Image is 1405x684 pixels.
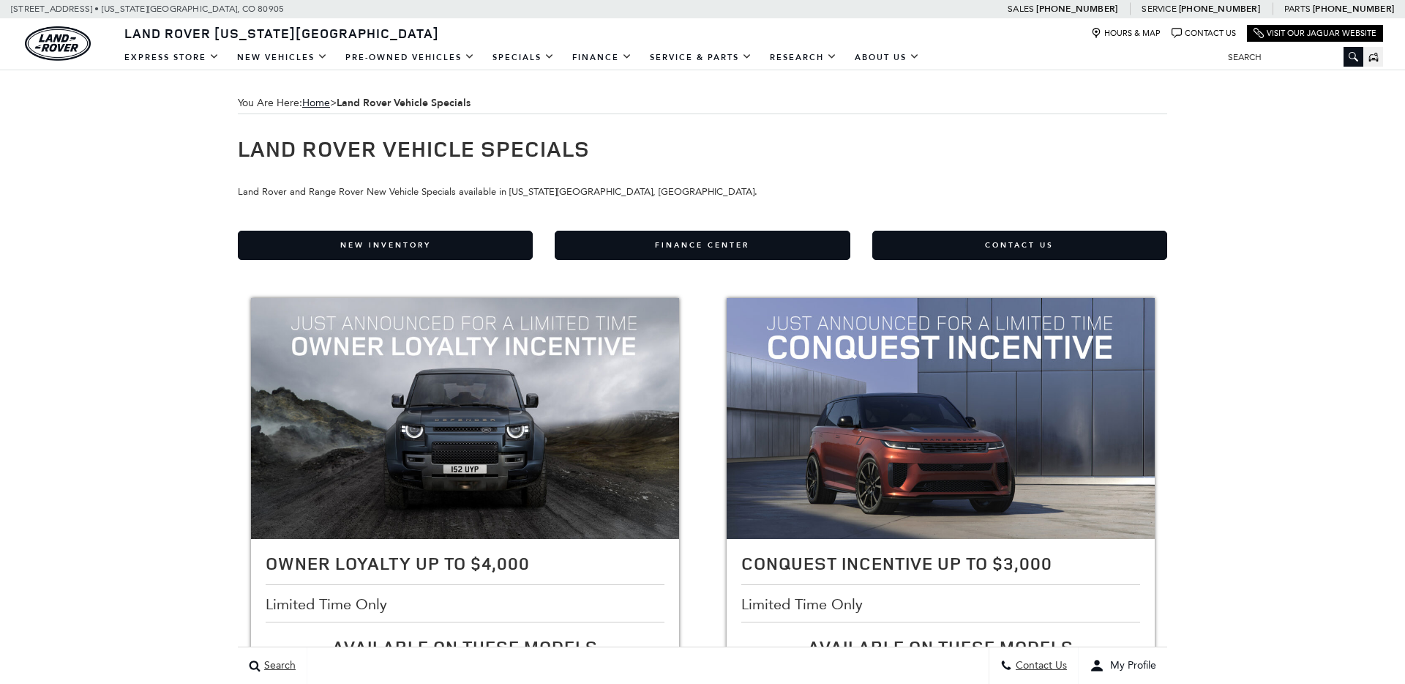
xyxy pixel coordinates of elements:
a: New Vehicles [228,45,337,70]
img: Conquest Incentive Up To $3,000 [727,298,1155,539]
span: Parts [1284,4,1311,14]
button: user-profile-menu [1079,647,1167,684]
span: Contact Us [1012,660,1067,672]
a: Finance Center [555,231,850,260]
a: Contact Us [1172,28,1236,39]
a: New Inventory [238,231,533,260]
h1: Land Rover Vehicle Specials [238,136,1167,160]
strong: Land Rover Vehicle Specials [337,96,471,110]
span: Available On These Models [332,635,598,658]
a: About Us [846,45,929,70]
img: Land Rover [25,26,91,61]
a: Land Rover [US_STATE][GEOGRAPHIC_DATA] [116,24,448,42]
nav: Main Navigation [116,45,929,70]
h2: Conquest Incentive Up To $3,000 [741,554,1140,573]
p: Land Rover and Range Rover New Vehicle Specials available in [US_STATE][GEOGRAPHIC_DATA], [GEOGRA... [238,168,1167,200]
a: EXPRESS STORE [116,45,228,70]
h2: Owner Loyalty Up To $4,000 [266,554,664,573]
a: [STREET_ADDRESS] • [US_STATE][GEOGRAPHIC_DATA], CO 80905 [11,4,284,14]
a: [PHONE_NUMBER] [1179,3,1260,15]
span: > [302,97,471,109]
a: Finance [563,45,641,70]
a: Home [302,97,330,109]
span: Sales [1008,4,1034,14]
span: Limited Time Only [741,596,866,612]
span: Limited Time Only [266,596,391,612]
a: Service & Parts [641,45,761,70]
span: Available On These Models [808,635,1074,658]
a: Visit Our Jaguar Website [1254,28,1376,39]
span: Service [1142,4,1176,14]
a: Specials [484,45,563,70]
span: You Are Here: [238,92,1167,114]
a: Hours & Map [1091,28,1161,39]
a: Pre-Owned Vehicles [337,45,484,70]
div: Breadcrumbs [238,92,1167,114]
a: [PHONE_NUMBER] [1036,3,1117,15]
input: Search [1217,48,1363,66]
span: My Profile [1104,660,1156,672]
a: [PHONE_NUMBER] [1313,3,1394,15]
a: land-rover [25,26,91,61]
a: Contact Us [872,231,1167,260]
span: Search [261,660,296,672]
img: Owner Loyalty Up To $4,000 [251,298,679,539]
a: Research [761,45,846,70]
span: Land Rover [US_STATE][GEOGRAPHIC_DATA] [124,24,439,42]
